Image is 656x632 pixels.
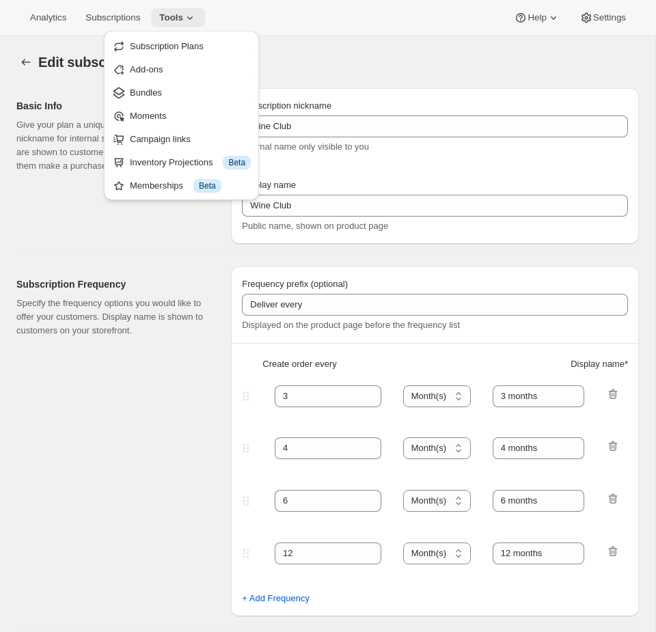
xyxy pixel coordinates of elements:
p: Specify the frequency options you would like to offer your customers. Display name is shown to cu... [16,297,209,338]
span: Analytics [30,12,66,23]
button: Subscription Plans [108,35,255,57]
h2: Subscription Frequency [16,277,209,291]
div: Inventory Projections [130,156,251,169]
button: Bundles [108,81,255,103]
span: Create order every [262,357,336,371]
button: Subscriptions [77,8,148,27]
button: Inventory Projections [108,151,255,173]
span: Subscription Plans [130,41,204,51]
button: Subscription plans [16,53,36,72]
span: Frequency prefix (optional) [242,279,348,289]
span: Help [528,12,546,23]
div: Memberships [130,179,251,193]
input: Subscribe & Save [242,195,628,217]
span: Beta [199,180,216,191]
button: Tools [151,8,205,27]
h2: Basic Info [16,99,209,113]
input: 1 month [493,385,585,407]
button: Moments [108,105,255,126]
span: Subscriptions [85,12,140,23]
span: Campaign links [130,134,191,144]
span: Subscription nickname [242,100,331,111]
span: Display name * [571,357,628,371]
input: Deliver every [242,294,628,316]
span: Moments [130,111,166,121]
button: Campaign links [108,128,255,150]
input: 1 month [493,437,585,459]
p: Give your plan a unique and memorable nickname for internal staff. The other text values are show... [16,118,209,173]
span: Add-ons [130,64,163,74]
input: 1 month [493,490,585,512]
span: Settings [593,12,626,23]
input: Subscribe & Save [242,115,628,137]
button: Add-ons [108,58,255,80]
button: Analytics [22,8,74,27]
button: Memberships [108,174,255,196]
span: Bundles [130,87,162,98]
span: Beta [228,157,245,168]
button: Settings [571,8,634,27]
button: Help [506,8,568,27]
span: Display name [242,180,296,190]
span: Public name, shown on product page [242,221,388,231]
span: + Add Frequency [242,592,310,605]
button: + Add Frequency [234,588,318,609]
span: Internal name only visible to you [242,141,369,152]
span: Tools [159,12,183,23]
span: Displayed on the product page before the frequency list [242,320,460,330]
input: 1 month [493,542,585,564]
span: Edit subscription plan [38,55,179,70]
